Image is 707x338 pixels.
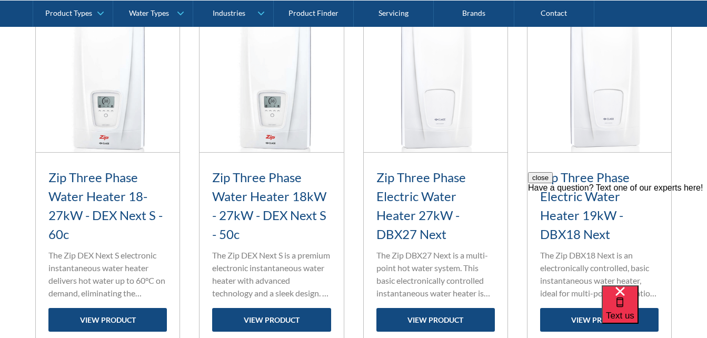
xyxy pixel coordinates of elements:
[36,8,180,152] img: Zip Three Phase Water Heater 18-27kW - DEX Next S - 60c
[212,308,331,332] a: view product
[540,168,659,244] h3: Zip Three Phase Electric Water Heater 19kW - DBX18 Next
[48,168,167,244] h3: Zip Three Phase Water Heater 18-27kW - DEX Next S - 60c
[376,308,495,332] a: view product
[212,249,331,300] p: The Zip DEX Next S is a premium electronic instantaneous water heater with advanced technology an...
[213,8,245,17] div: Industries
[129,8,169,17] div: Water Types
[602,285,707,338] iframe: podium webchat widget bubble
[48,308,167,332] a: view product
[364,8,507,152] img: Zip Three Phase Electric Water Heater 27kW - DBX27 Next
[376,168,495,244] h3: Zip Three Phase Electric Water Heater 27kW - DBX27 Next
[212,168,331,244] h3: Zip Three Phase Water Heater 18kW - 27kW - DEX Next S - 50c
[48,249,167,300] p: The Zip DEX Next S electronic instantaneous water heater delivers hot water up to 60°C on demand,...
[527,8,671,152] img: Zip Three Phase Electric Water Heater 19kW - DBX18 Next
[540,308,659,332] a: view product
[528,172,707,299] iframe: podium webchat widget prompt
[45,8,92,17] div: Product Types
[200,8,343,152] img: Zip Three Phase Water Heater 18kW - 27kW - DEX Next S - 50c
[376,249,495,300] p: The Zip DBX27 Next is a multi-point hot water system. This basic electronically controlled instan...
